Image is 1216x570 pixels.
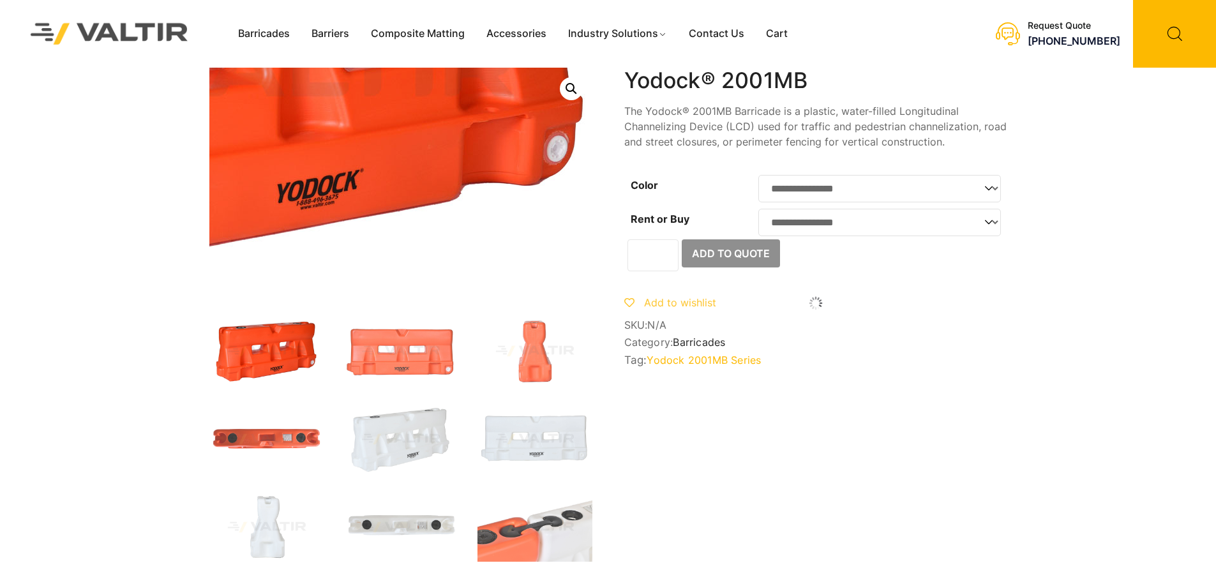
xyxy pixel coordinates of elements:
[227,24,301,43] a: Barricades
[476,24,557,43] a: Accessories
[624,103,1007,149] p: The Yodock® 2001MB Barricade is a plastic, water-filled Longitudinal Channelizing Device (LCD) us...
[477,405,592,474] img: 2001MB_Nat_Front.jpg
[557,24,678,43] a: Industry Solutions
[1028,34,1120,47] a: [PHONE_NUMBER]
[209,493,324,562] img: 2001MB_Nat_Side.jpg
[343,405,458,474] img: 2001MB_Nat_3Q.jpg
[624,336,1007,349] span: Category:
[627,239,679,271] input: Product quantity
[209,317,324,386] img: 2001MB_Org_3Q.jpg
[624,354,1007,366] span: Tag:
[343,493,458,562] img: 2001MB_Nat_Top.jpg
[14,6,205,61] img: Valtir Rentals
[343,317,458,386] img: 2001MB_Org_Front.jpg
[624,319,1007,331] span: SKU:
[673,336,725,349] a: Barricades
[647,354,761,366] a: Yodock 2001MB Series
[360,24,476,43] a: Composite Matting
[631,179,658,191] label: Color
[209,405,324,474] img: 2001MB_Org_Top.jpg
[678,24,755,43] a: Contact Us
[647,319,666,331] span: N/A
[624,68,1007,94] h1: Yodock® 2001MB
[631,213,689,225] label: Rent or Buy
[682,239,780,267] button: Add to Quote
[477,493,592,562] img: 2001MB_Xtra2.jpg
[477,317,592,386] img: 2001MB_Org_Side.jpg
[755,24,799,43] a: Cart
[301,24,360,43] a: Barriers
[1028,20,1120,31] div: Request Quote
